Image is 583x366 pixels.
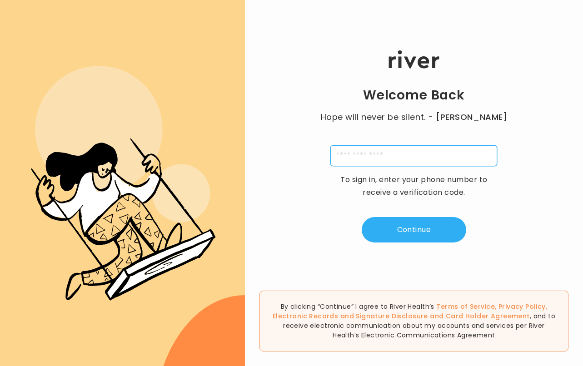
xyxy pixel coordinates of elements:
[428,111,507,124] span: - [PERSON_NAME]
[334,173,493,199] p: To sign in, enter your phone number to receive a verification code.
[362,217,466,242] button: Continue
[283,312,555,340] span: , and to receive electronic communication about my accounts and services per River Health’s Elect...
[312,111,516,124] p: Hope will never be silent.
[363,87,465,104] h1: Welcome Back
[273,312,428,321] a: Electronic Records and Signature Disclosure
[498,302,546,311] a: Privacy Policy
[273,302,547,321] span: , , and
[259,291,568,351] div: By clicking “Continue” I agree to River Health’s
[436,302,495,311] a: Terms of Service
[446,312,530,321] a: Card Holder Agreement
